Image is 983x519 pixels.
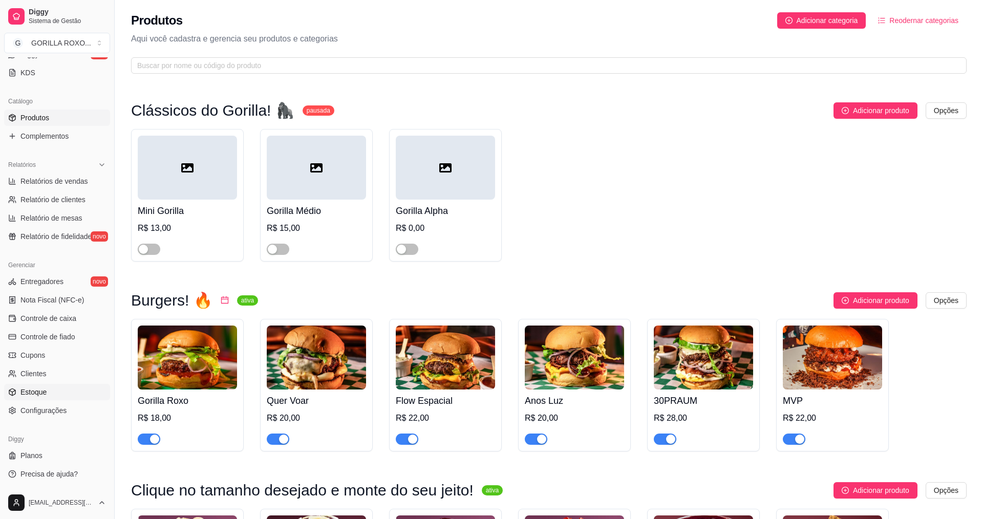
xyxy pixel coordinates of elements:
span: Precisa de ajuda? [20,469,78,479]
button: Adicionar categoria [777,12,866,29]
div: R$ 20,00 [267,412,366,424]
span: G [13,38,23,48]
a: Relatório de mesas [4,210,110,226]
span: [EMAIL_ADDRESS][DOMAIN_NAME] [29,499,94,507]
p: Aqui você cadastra e gerencia seu produtos e categorias [131,33,967,45]
a: Relatório de fidelidadenovo [4,228,110,245]
span: Relatório de fidelidade [20,231,92,242]
span: Estoque [20,387,47,397]
span: Relatório de clientes [20,194,86,205]
button: [EMAIL_ADDRESS][DOMAIN_NAME] [4,490,110,515]
h2: Produtos [131,12,183,29]
a: Relatórios de vendas [4,173,110,189]
h3: Clássicos do Gorilla! 🦍​ [131,104,294,117]
div: GORILLA ROXO ... [31,38,91,48]
button: Adicionar produto [834,292,917,309]
div: R$ 18,00 [138,412,237,424]
span: plus-circle [842,297,849,304]
span: Opções [934,295,958,306]
h4: Flow Espacial [396,394,495,408]
span: Planos [20,450,42,461]
span: Entregadores [20,276,63,287]
span: Relatórios [8,161,36,169]
span: Complementos [20,131,69,141]
span: Relatórios de vendas [20,176,88,186]
img: product-image [783,326,882,390]
button: Select a team [4,33,110,53]
button: Reodernar categorias [870,12,967,29]
span: Adicionar categoria [797,15,858,26]
span: Opções [934,485,958,496]
span: Configurações [20,405,67,416]
h4: Gorilla Médio [267,204,366,218]
input: Buscar por nome ou código do produto [137,60,952,71]
a: Entregadoresnovo [4,273,110,290]
a: Relatório de clientes [4,191,110,208]
span: KDS [20,68,35,78]
a: Produtos [4,110,110,126]
a: Estoque [4,384,110,400]
sup: pausada [303,105,334,116]
span: Controle de fiado [20,332,75,342]
div: R$ 0,00 [396,222,495,234]
span: Produtos [20,113,49,123]
span: Diggy [29,8,106,17]
sup: ativa [237,295,258,306]
button: Adicionar produto [834,102,917,119]
img: product-image [525,326,624,390]
span: Nota Fiscal (NFC-e) [20,295,84,305]
h3: Burgers! 🔥 [131,294,212,307]
span: Relatório de mesas [20,213,82,223]
span: Controle de caixa [20,313,76,323]
span: plus-circle [842,107,849,114]
h4: Anos Luz [525,394,624,408]
img: product-image [396,326,495,390]
button: Opções [926,292,967,309]
div: R$ 28,00 [654,412,753,424]
a: Controle de fiado [4,329,110,345]
a: Complementos [4,128,110,144]
a: DiggySistema de Gestão [4,4,110,29]
a: KDS [4,64,110,81]
div: R$ 13,00 [138,222,237,234]
span: ordered-list [878,17,885,24]
span: Clientes [20,369,47,379]
div: R$ 22,00 [783,412,882,424]
span: calendar [221,296,229,304]
a: Planos [4,447,110,464]
h4: Gorilla Roxo [138,394,237,408]
span: Adicionar produto [853,295,909,306]
span: Reodernar categorias [889,15,958,26]
h3: Clique no tamanho desejado e monte do seu jeito! [131,484,474,496]
h4: Mini Gorilla [138,204,237,218]
span: Adicionar produto [853,105,909,116]
img: product-image [267,326,366,390]
a: Nota Fiscal (NFC-e) [4,292,110,308]
div: R$ 20,00 [525,412,624,424]
span: Sistema de Gestão [29,17,106,25]
div: Catálogo [4,93,110,110]
button: Opções [926,482,967,499]
div: R$ 15,00 [267,222,366,234]
span: Opções [934,105,958,116]
h4: MVP [783,394,882,408]
span: plus-circle [785,17,793,24]
h4: Gorilla Alpha [396,204,495,218]
img: product-image [138,326,237,390]
a: Precisa de ajuda? [4,466,110,482]
h4: 30PRAUM [654,394,753,408]
div: Diggy [4,431,110,447]
sup: ativa [482,485,503,495]
div: R$ 22,00 [396,412,495,424]
h4: Quer Voar [267,394,366,408]
a: Clientes [4,365,110,382]
span: Cupons [20,350,45,360]
a: Cupons [4,347,110,363]
img: product-image [654,326,753,390]
a: Controle de caixa [4,310,110,327]
button: Opções [926,102,967,119]
span: Adicionar produto [853,485,909,496]
button: Adicionar produto [834,482,917,499]
div: Gerenciar [4,257,110,273]
a: Configurações [4,402,110,419]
